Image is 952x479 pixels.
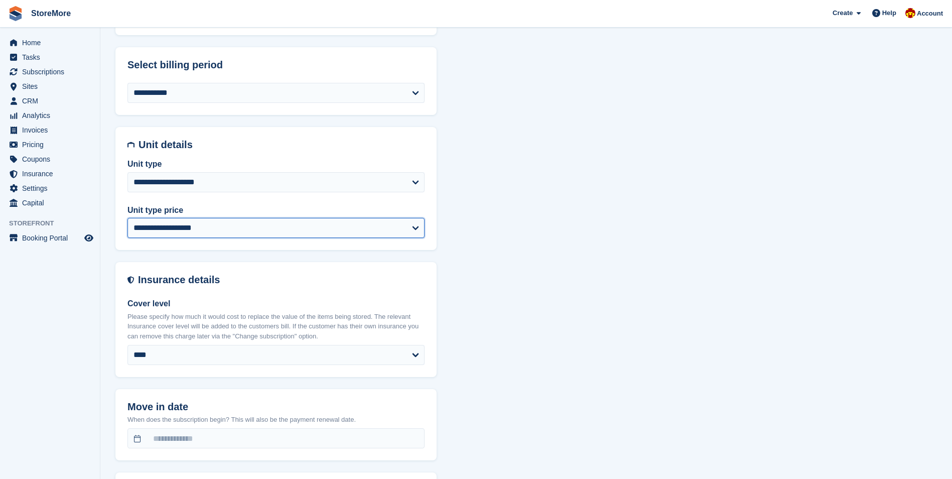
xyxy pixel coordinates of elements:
span: Coupons [22,152,82,166]
a: menu [5,108,95,123]
h2: Unit details [139,139,425,151]
a: menu [5,79,95,93]
span: Invoices [22,123,82,137]
img: Store More Team [905,8,915,18]
span: Analytics [22,108,82,123]
a: menu [5,167,95,181]
p: Please specify how much it would cost to replace the value of the items being stored. The relevan... [127,312,425,341]
a: menu [5,65,95,79]
span: Pricing [22,138,82,152]
img: unit-details-icon-595b0c5c156355b767ba7b61e002efae458ec76ed5ec05730b8e856ff9ea34a9.svg [127,139,134,151]
label: Unit type price [127,204,425,216]
img: stora-icon-8386f47178a22dfd0bd8f6a31ec36ba5ce8667c1dd55bd0f319d3a0aa187defe.svg [8,6,23,21]
a: menu [5,94,95,108]
span: Insurance [22,167,82,181]
a: menu [5,152,95,166]
span: Booking Portal [22,231,82,245]
a: menu [5,181,95,195]
span: Storefront [9,218,100,228]
span: Tasks [22,50,82,64]
h2: Select billing period [127,59,425,71]
img: insurance-details-icon-731ffda60807649b61249b889ba3c5e2b5c27d34e2e1fb37a309f0fde93ff34a.svg [127,274,134,286]
a: menu [5,36,95,50]
span: Create [833,8,853,18]
a: menu [5,231,95,245]
span: Settings [22,181,82,195]
span: CRM [22,94,82,108]
span: Account [917,9,943,19]
span: Help [882,8,896,18]
span: Capital [22,196,82,210]
a: Preview store [83,232,95,244]
h2: Move in date [127,401,425,413]
a: menu [5,196,95,210]
a: StoreMore [27,5,75,22]
label: Unit type [127,158,425,170]
h2: Insurance details [138,274,425,286]
span: Sites [22,79,82,93]
p: When does the subscription begin? This will also be the payment renewal date. [127,415,425,425]
label: Cover level [127,298,425,310]
a: menu [5,123,95,137]
span: Subscriptions [22,65,82,79]
a: menu [5,50,95,64]
span: Home [22,36,82,50]
a: menu [5,138,95,152]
